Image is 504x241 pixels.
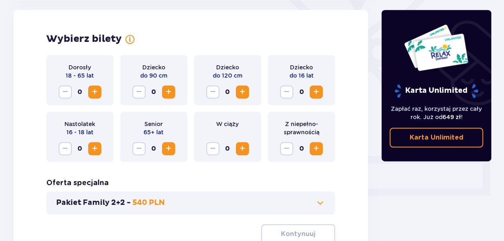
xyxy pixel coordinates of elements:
[73,85,87,99] span: 0
[236,85,249,99] button: Increase
[162,85,175,99] button: Increase
[221,85,234,99] span: 0
[88,142,101,155] button: Increase
[221,142,234,155] span: 0
[64,120,95,128] p: Nastolatek
[66,128,94,136] p: 16 - 18 lat
[290,63,313,71] p: Dziecko
[390,105,483,121] p: Zapłać raz, korzystaj przez cały rok. Już od !
[442,114,461,120] span: 649 zł
[46,33,122,45] p: Wybierz bilety
[310,142,323,155] button: Increase
[56,198,326,208] button: Pakiet Family 2+2 -540 PLN
[295,142,308,155] span: 0
[295,85,308,99] span: 0
[390,128,483,147] a: Karta Unlimited
[46,178,109,188] p: Oferta specjalna
[280,85,293,99] button: Decrease
[289,71,313,80] p: do 16 lat
[310,85,323,99] button: Increase
[206,142,219,155] button: Decrease
[132,198,165,208] p: 540 PLN
[66,71,94,80] p: 18 - 65 lat
[147,142,160,155] span: 0
[59,142,72,155] button: Decrease
[59,85,72,99] button: Decrease
[144,128,164,136] p: 65+ lat
[140,71,167,80] p: do 90 cm
[68,63,91,71] p: Dorosły
[162,142,175,155] button: Increase
[73,142,87,155] span: 0
[281,230,315,239] p: Kontynuuj
[144,120,163,128] p: Senior
[206,85,219,99] button: Decrease
[216,63,239,71] p: Dziecko
[213,71,242,80] p: do 120 cm
[409,133,463,142] p: Karta Unlimited
[394,84,479,98] p: Karta Unlimited
[147,85,160,99] span: 0
[88,85,101,99] button: Increase
[132,142,146,155] button: Decrease
[280,142,293,155] button: Decrease
[56,198,131,208] p: Pakiet Family 2+2 -
[132,85,146,99] button: Decrease
[274,120,328,136] p: Z niepełno­sprawnością
[216,120,239,128] p: W ciąży
[236,142,249,155] button: Increase
[142,63,165,71] p: Dziecko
